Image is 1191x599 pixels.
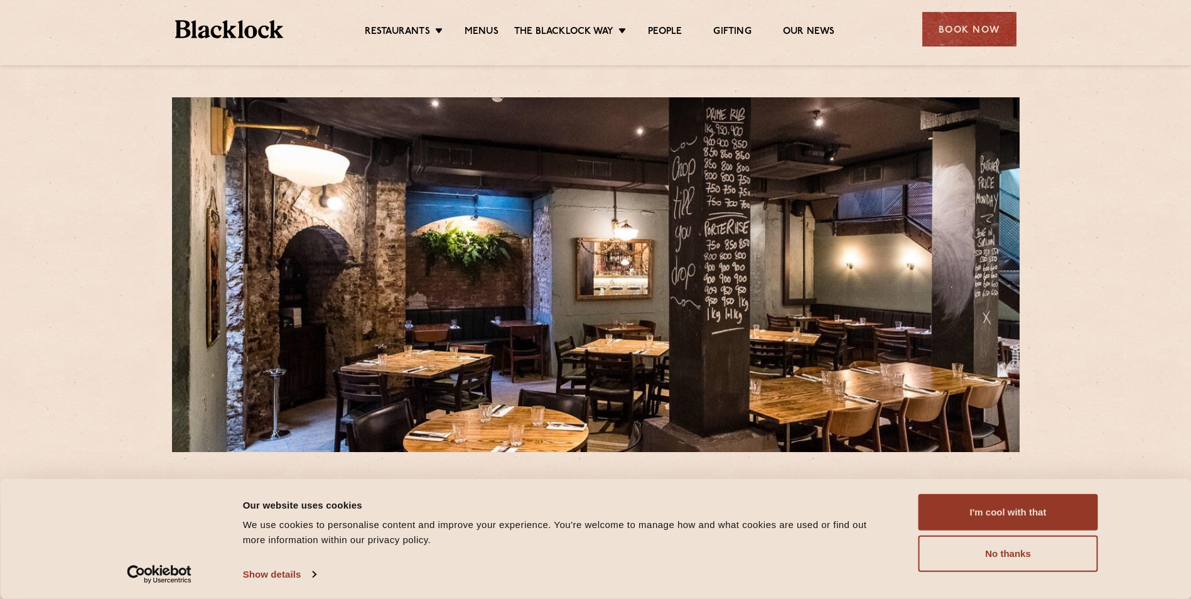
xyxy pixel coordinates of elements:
[243,517,890,548] div: We use cookies to personalise content and improve your experience. You're welcome to manage how a...
[104,565,214,584] a: Usercentrics Cookiebot - opens in a new window
[919,494,1098,531] button: I'm cool with that
[243,497,890,512] div: Our website uses cookies
[365,26,430,40] a: Restaurants
[243,565,316,584] a: Show details
[514,26,613,40] a: The Blacklock Way
[465,26,498,40] a: Menus
[713,26,751,40] a: Gifting
[175,20,284,38] img: BL_Textured_Logo-footer-cropped.svg
[648,26,682,40] a: People
[919,536,1098,572] button: No thanks
[922,12,1016,46] div: Book Now
[783,26,835,40] a: Our News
